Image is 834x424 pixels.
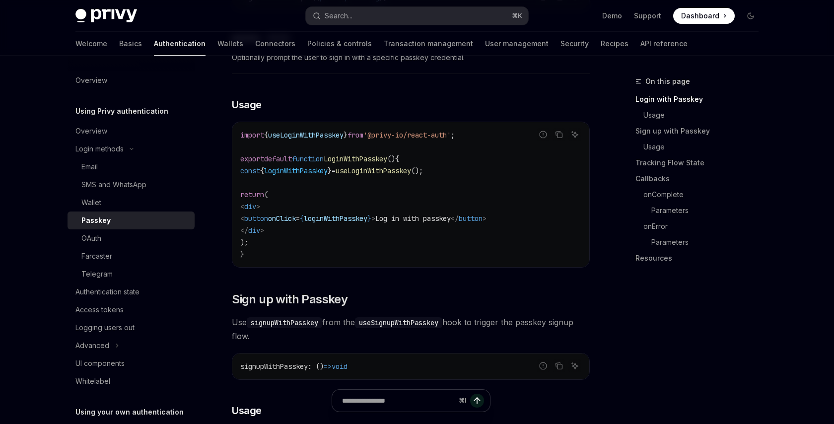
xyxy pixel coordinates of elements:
[68,372,195,390] a: Whitelabel
[81,232,101,244] div: OAuth
[68,122,195,140] a: Overview
[601,32,628,56] a: Recipes
[232,315,590,343] span: Use from the hook to trigger the passkey signup flow.
[240,154,264,163] span: export
[154,32,206,56] a: Authentication
[81,214,111,226] div: Passkey
[485,32,549,56] a: User management
[743,8,759,24] button: Toggle dark mode
[332,362,347,371] span: void
[342,390,455,412] input: Ask a question...
[240,226,248,235] span: </
[635,250,766,266] a: Resources
[260,226,264,235] span: >
[411,166,423,175] span: ();
[68,229,195,247] a: OAuth
[75,9,137,23] img: dark logo
[75,74,107,86] div: Overview
[248,226,260,235] span: div
[81,161,98,173] div: Email
[240,362,308,371] span: signupWithPasskey
[68,319,195,337] a: Logging users out
[81,197,101,209] div: Wallet
[483,214,486,223] span: >
[387,154,395,163] span: ()
[232,98,262,112] span: Usage
[119,32,142,56] a: Basics
[75,286,139,298] div: Authentication state
[553,359,565,372] button: Copy the contents from the code block
[325,10,352,22] div: Search...
[324,362,332,371] span: =>
[268,214,296,223] span: onClick
[68,158,195,176] a: Email
[240,250,244,259] span: }
[244,202,256,211] span: div
[635,91,766,107] a: Login with Passkey
[68,354,195,372] a: UI components
[673,8,735,24] a: Dashboard
[635,187,766,203] a: onComplete
[232,291,347,307] span: Sign up with Passkey
[635,171,766,187] a: Callbacks
[264,154,292,163] span: default
[292,154,324,163] span: function
[264,190,268,199] span: (
[75,340,109,352] div: Advanced
[255,32,295,56] a: Connectors
[308,362,324,371] span: : ()
[75,32,107,56] a: Welcome
[451,214,459,223] span: </
[395,154,399,163] span: {
[304,214,367,223] span: loginWithPasskey
[75,105,168,117] h5: Using Privy authentication
[75,125,107,137] div: Overview
[81,179,146,191] div: SMS and WhatsApp
[240,166,260,175] span: const
[681,11,719,21] span: Dashboard
[300,214,304,223] span: {
[363,131,451,140] span: '@privy-io/react-auth'
[375,214,451,223] span: Log in with passkey
[635,123,766,139] a: Sign up with Passkey
[635,203,766,218] a: Parameters
[240,190,264,199] span: return
[240,238,248,247] span: );
[256,202,260,211] span: >
[355,317,442,328] code: useSignupWithPasskey
[75,375,110,387] div: Whitelabel
[645,75,690,87] span: On this page
[75,143,124,155] div: Login methods
[240,214,244,223] span: <
[260,166,264,175] span: {
[568,128,581,141] button: Ask AI
[232,52,590,64] span: Optionally prompt the user to sign in with a specific passkey credential.
[512,12,522,20] span: ⌘ K
[75,357,125,369] div: UI components
[68,194,195,212] a: Wallet
[635,139,766,155] a: Usage
[68,283,195,301] a: Authentication state
[68,71,195,89] a: Overview
[384,32,473,56] a: Transaction management
[306,7,528,25] button: Open search
[470,394,484,408] button: Send message
[568,359,581,372] button: Ask AI
[68,247,195,265] a: Farcaster
[240,202,244,211] span: <
[336,166,411,175] span: useLoginWithPasskey
[635,218,766,234] a: onError
[635,155,766,171] a: Tracking Flow State
[602,11,622,21] a: Demo
[68,212,195,229] a: Passkey
[264,131,268,140] span: {
[367,214,371,223] span: }
[634,11,661,21] a: Support
[68,265,195,283] a: Telegram
[328,166,332,175] span: }
[217,32,243,56] a: Wallets
[268,131,344,140] span: useLoginWithPasskey
[459,214,483,223] span: button
[635,234,766,250] a: Parameters
[244,214,268,223] span: button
